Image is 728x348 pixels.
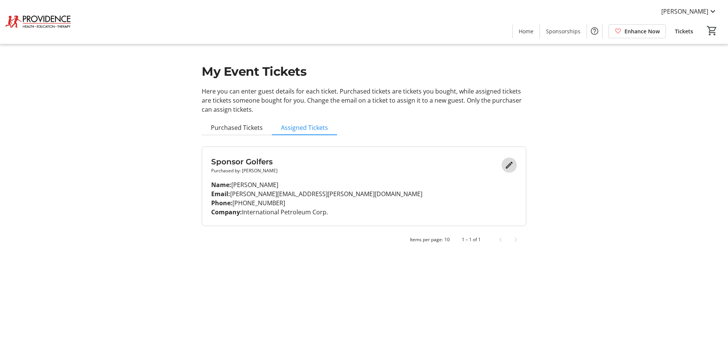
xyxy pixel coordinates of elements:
[211,199,232,207] strong: Phone:
[410,236,443,243] div: Items per page:
[211,190,230,198] strong: Email:
[211,167,502,174] p: Purchased by: [PERSON_NAME]
[211,180,517,189] p: [PERSON_NAME]
[587,23,602,39] button: Help
[211,125,263,131] span: Purchased Tickets
[513,24,540,38] a: Home
[211,189,517,198] p: [PERSON_NAME][EMAIL_ADDRESS][PERSON_NAME][DOMAIN_NAME]
[444,236,450,243] div: 10
[609,24,666,38] a: Enhance Now
[211,208,242,216] strong: Company:
[675,27,693,35] span: Tickets
[202,87,526,114] p: Here you can enter guest details for each ticket. Purchased tickets are tickets you bought, while...
[546,27,581,35] span: Sponsorships
[5,3,72,41] img: Providence's Logo
[281,125,328,131] span: Assigned Tickets
[502,158,517,173] button: Edit
[655,5,723,17] button: [PERSON_NAME]
[462,236,481,243] div: 1 – 1 of 1
[493,232,508,247] button: Previous page
[624,27,660,35] span: Enhance Now
[211,181,231,189] strong: Name:
[540,24,587,38] a: Sponsorships
[508,232,523,247] button: Next page
[705,24,719,37] button: Cart
[211,198,517,208] p: [PHONE_NUMBER]
[211,156,502,167] h3: Sponsor Golfers
[202,232,526,247] mat-paginator: Select page
[202,62,526,81] h1: My Event Tickets
[669,24,699,38] a: Tickets
[661,7,708,16] span: [PERSON_NAME]
[519,27,533,35] span: Home
[211,208,517,217] p: International Petroleum Corp.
